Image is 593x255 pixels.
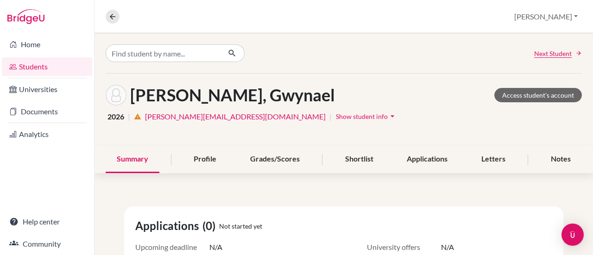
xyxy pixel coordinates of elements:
i: arrow_drop_down [388,112,397,121]
span: Not started yet [219,221,262,231]
a: Home [2,35,92,54]
span: Upcoming deadline [135,242,209,253]
img: Gwynael Agcaoili's avatar [106,85,126,106]
span: Applications [135,218,202,234]
div: Applications [396,146,459,173]
div: Letters [470,146,517,173]
span: Next Student [534,49,572,58]
a: Universities [2,80,92,99]
button: Show student infoarrow_drop_down [335,109,397,124]
span: (0) [202,218,219,234]
span: N/A [209,242,222,253]
a: Analytics [2,125,92,143]
img: Bridge-U [7,9,44,24]
div: Summary [106,146,159,173]
span: | [128,111,130,122]
a: Next Student [534,49,582,58]
div: Shortlist [334,146,385,173]
a: Documents [2,102,92,121]
div: Grades/Scores [239,146,311,173]
span: University offers [367,242,441,253]
a: [PERSON_NAME][EMAIL_ADDRESS][DOMAIN_NAME] [145,111,326,122]
div: Profile [183,146,227,173]
span: | [329,111,332,122]
div: Open Intercom Messenger [561,224,584,246]
h1: [PERSON_NAME], Gwynael [130,85,335,105]
button: [PERSON_NAME] [510,8,582,25]
a: Community [2,235,92,253]
span: 2026 [107,111,124,122]
span: Show student info [336,112,388,120]
a: Help center [2,212,92,231]
a: Access student's account [494,88,582,102]
span: N/A [441,242,454,253]
a: Students [2,57,92,76]
i: warning [134,113,141,120]
div: Notes [540,146,582,173]
input: Find student by name... [106,44,221,62]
